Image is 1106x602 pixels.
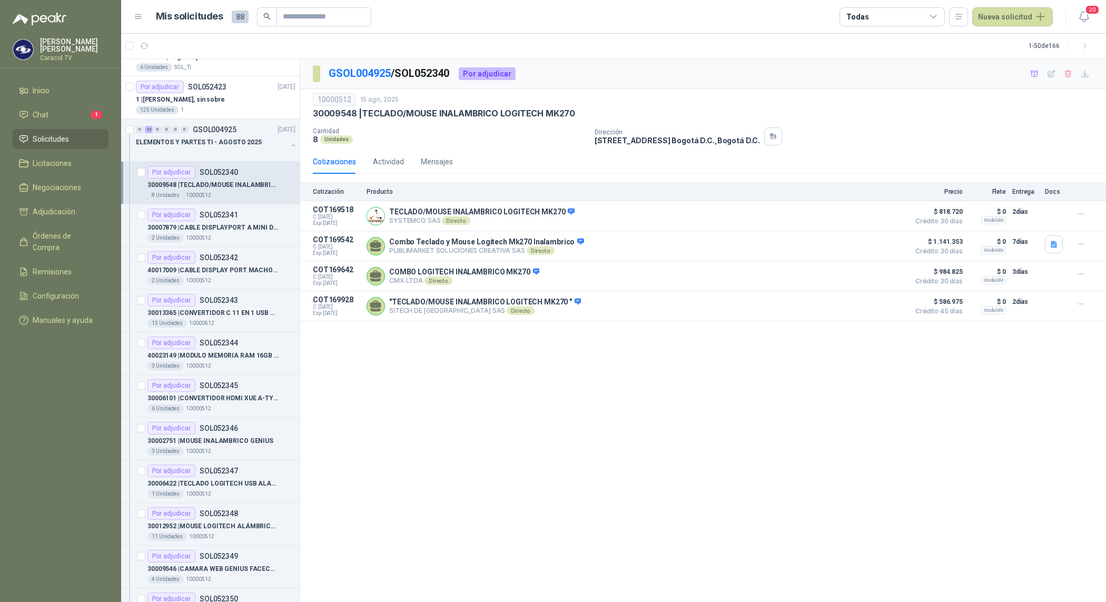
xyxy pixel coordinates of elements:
div: Incluido [981,276,1006,284]
div: Directo [442,216,470,225]
img: Logo peakr [13,13,66,25]
div: Directo [507,307,535,315]
p: / SOL052340 [329,65,450,82]
div: 1 - 50 de 166 [1029,37,1093,54]
div: Por adjudicar [459,67,516,80]
div: 1 Unidades [147,490,184,498]
p: [DATE] [278,125,295,135]
p: CMX LTDA [389,277,539,285]
p: [STREET_ADDRESS] Bogotá D.C. , Bogotá D.C. [595,136,760,145]
div: 6 Unidades [147,404,184,413]
p: 10000512 [189,319,214,328]
span: $ 984.825 [910,265,963,278]
div: 8 Unidades [147,191,184,200]
span: Remisiones [33,266,72,278]
span: $ 818.720 [910,205,963,218]
a: Por adjudicarSOL05234830012952 |MOUSE LOGITECH ALÁMBRICO USB M90 NEGRO11 Unidades10000512 [121,503,300,546]
p: 1 [181,106,184,114]
p: SOL052342 [200,254,238,261]
div: Actividad [373,156,404,167]
p: SOL052349 [200,552,238,560]
p: 1 | [PERSON_NAME], sin sobre [136,95,225,105]
div: 4 Unidades [147,575,184,584]
a: Adjudicación [13,202,108,222]
span: Órdenes de Compra [33,230,98,253]
p: 3 días [1012,265,1039,278]
p: SOL052343 [200,297,238,304]
span: Crédito 30 días [910,248,963,254]
a: Por adjudicarSOL05234440023149 |MODULO MEMORIA RAM 16GB DDR4 2666 MHZ3 Unidades10000512 [121,332,300,375]
a: Por adjudicarSOL05234130007879 |CABLE DISPLAYPORT A MINI DISPLAYPORT2 Unidades10000512 [121,204,300,247]
div: Cotizaciones [313,156,356,167]
p: COMBO LOGITECH INALAMBRICO MK270 [389,268,539,277]
p: 10000512 [186,575,211,584]
p: COT169518 [313,205,360,214]
div: 6 Unidades [136,63,172,72]
a: Inicio [13,81,108,101]
p: 30009548 | TECLADO/MOUSE INALAMBRICO LOGITECH MK270 [313,108,575,119]
p: 30013365 | CONVERTIDOR C 11 EN 1 USB RJ45 XUE [147,308,279,318]
p: Flete [969,188,1006,195]
div: 125 Unidades [136,106,179,114]
span: $ 1.141.353 [910,235,963,248]
p: 10000512 [186,277,211,285]
p: 30009548 | TECLADO/MOUSE INALAMBRICO LOGITECH MK270 [147,180,279,190]
span: C: [DATE] [313,274,360,280]
p: 15 ago, 2025 [360,95,399,105]
a: Licitaciones [13,153,108,173]
span: search [263,13,271,20]
span: Solicitudes [33,133,69,145]
span: Crédito 45 días [910,308,963,314]
p: 10000512 [186,234,211,242]
div: Por adjudicar [147,251,195,264]
a: Negociaciones [13,177,108,198]
p: SOL052348 [200,510,238,517]
div: 3 Unidades [147,362,184,370]
p: Docs [1045,188,1066,195]
a: Configuración [13,286,108,306]
div: Directo [527,246,555,255]
p: SOL052423 [188,83,226,91]
p: 30002751 | MOUSE INALAMBRICO GENIUS [147,436,273,446]
div: Por adjudicar [147,166,195,179]
p: "TECLADO/MOUSE INALAMBRICO LOGITECH MK270 " [389,298,581,307]
p: [PERSON_NAME] [PERSON_NAME] [40,38,108,53]
div: Incluido [981,306,1006,314]
button: 20 [1074,7,1093,26]
span: Exp: [DATE] [313,280,360,287]
div: 2 Unidades [147,234,184,242]
a: Por adjudicarSOL05234330013365 |CONVERTIDOR C 11 EN 1 USB RJ45 XUE15 Unidades10000512 [121,290,300,332]
span: Licitaciones [33,157,72,169]
span: Crédito 30 días [910,278,963,284]
div: 0 [172,126,180,133]
p: 30007879 | CABLE DISPLAYPORT A MINI DISPLAYPORT [147,223,279,233]
p: 40023149 | MODULO MEMORIA RAM 16GB DDR4 2666 MHZ [147,351,279,361]
div: Por adjudicar [147,337,195,349]
a: Manuales y ayuda [13,310,108,330]
p: Entrega [1012,188,1039,195]
div: 23 [145,126,153,133]
p: Cantidad [313,127,586,135]
p: 30006101 | CONVERTIDOR HDMI XUE A-TYPE A VGA AG6200 [147,393,279,403]
p: SOL052345 [200,382,238,389]
a: GSOL004925 [329,67,391,80]
span: Chat [33,109,48,121]
div: 2 Unidades [147,277,184,285]
p: 2 días [1012,295,1039,308]
p: 10000512 [186,191,211,200]
p: SOL052346 [200,425,238,432]
a: Por adjudicarSOL05234030009548 |TECLADO/MOUSE INALAMBRICO LOGITECH MK2708 Unidades10000512 [121,162,300,204]
div: 10000512 [313,93,356,106]
div: 0 [163,126,171,133]
span: Exp: [DATE] [313,250,360,256]
span: 20 [1085,5,1100,15]
div: Mensajes [421,156,453,167]
span: Negociaciones [33,182,81,193]
div: 3 Unidades [147,447,184,456]
span: Exp: [DATE] [313,220,360,226]
a: Solicitudes [13,129,108,149]
p: COT169928 [313,295,360,304]
p: 30006422 | TECLADO LOGITECH USB ALAMBRICO [147,479,279,489]
div: Por adjudicar [136,81,184,93]
p: Caracol TV [40,55,108,61]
